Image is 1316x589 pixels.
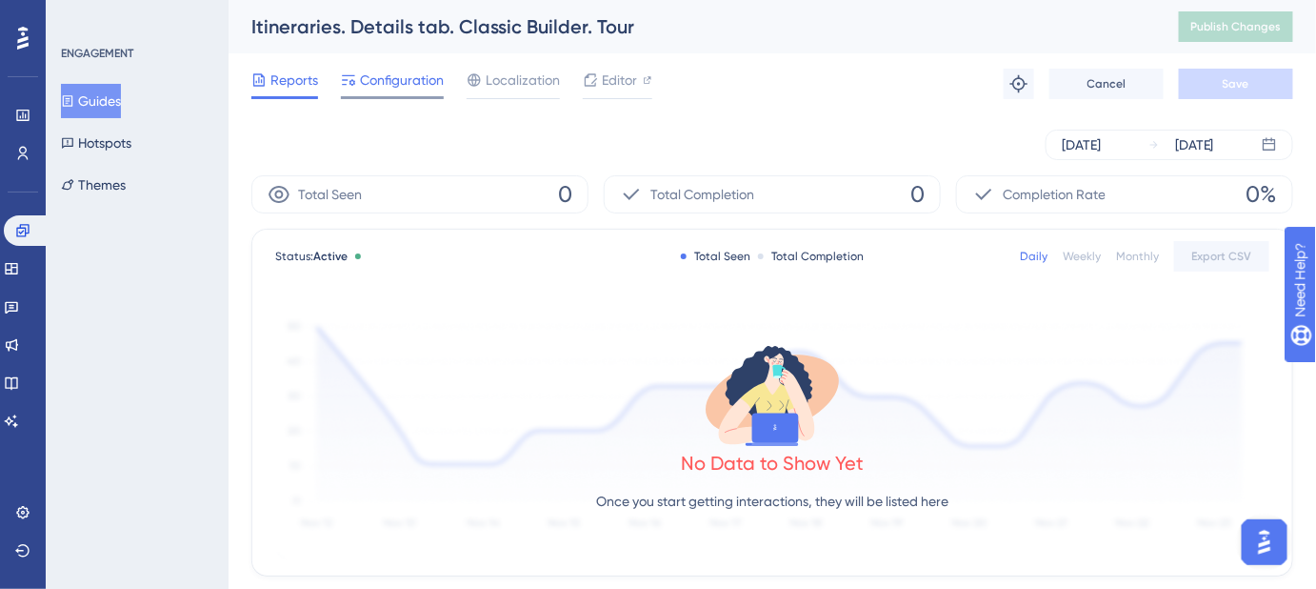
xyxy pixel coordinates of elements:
span: Reports [270,69,318,91]
span: Need Help? [45,5,119,28]
button: Cancel [1049,69,1164,99]
div: Itineraries. Details tab. Classic Builder. Tour [251,13,1131,40]
span: 0 [910,179,925,210]
span: Save [1223,76,1249,91]
button: Export CSV [1174,241,1269,272]
span: Editor [602,69,637,91]
button: Save [1179,69,1293,99]
button: Themes [61,168,126,202]
span: Total Completion [650,183,754,206]
div: [DATE] [1175,133,1214,156]
div: Daily [1020,249,1047,264]
span: Completion Rate [1003,183,1106,206]
span: Total Seen [298,183,362,206]
p: Once you start getting interactions, they will be listed here [596,490,948,513]
span: Status: [275,249,348,264]
button: Hotspots [61,126,131,160]
span: Localization [486,69,560,91]
span: 0 [558,179,572,210]
div: No Data to Show Yet [681,450,864,477]
button: Publish Changes [1179,11,1293,42]
div: Weekly [1063,249,1101,264]
span: Cancel [1087,76,1127,91]
span: Active [313,250,348,263]
span: Configuration [360,69,444,91]
div: Total Completion [758,249,864,264]
span: Export CSV [1192,249,1252,264]
div: [DATE] [1062,133,1101,156]
span: 0% [1246,179,1277,210]
iframe: UserGuiding AI Assistant Launcher [1236,514,1293,571]
button: Guides [61,84,121,118]
div: Monthly [1116,249,1159,264]
div: Total Seen [681,249,750,264]
div: ENGAGEMENT [61,46,133,61]
span: Publish Changes [1190,19,1282,34]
